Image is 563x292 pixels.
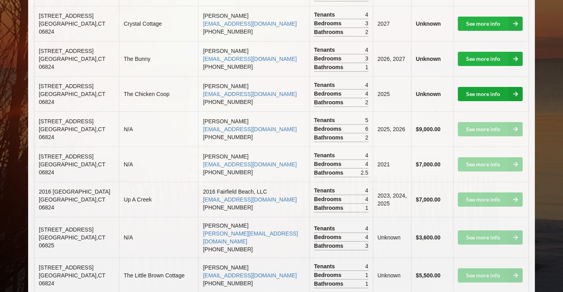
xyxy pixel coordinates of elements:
span: Bathrooms [314,98,345,106]
a: [PERSON_NAME][EMAIL_ADDRESS][DOMAIN_NAME] [203,230,298,245]
td: The Bunny [119,41,198,76]
span: [GEOGRAPHIC_DATA] , CT 06824 [39,196,105,211]
span: Bedrooms [314,233,343,241]
td: N/A [119,111,198,147]
td: 2021 [373,147,411,182]
span: 1 [365,271,368,279]
span: Bedrooms [314,19,343,27]
span: [GEOGRAPHIC_DATA] , CT 06824 [39,272,105,286]
td: N/A [119,147,198,182]
b: Unknown [416,21,441,27]
b: $9,000.00 [416,126,440,132]
span: [GEOGRAPHIC_DATA] , CT 06824 [39,56,105,70]
span: Tenants [314,151,337,159]
span: 4 [365,11,368,19]
span: [STREET_ADDRESS] [39,83,93,89]
a: [EMAIL_ADDRESS][DOMAIN_NAME] [203,196,297,203]
span: 5 [365,116,368,124]
span: 4 [365,160,368,168]
span: Tenants [314,81,337,89]
a: See more info [458,17,523,31]
span: [GEOGRAPHIC_DATA] , CT 06824 [39,161,105,175]
td: [PERSON_NAME] [PHONE_NUMBER] [198,217,309,258]
span: Tenants [314,262,337,270]
span: Bathrooms [314,28,345,36]
b: $7,000.00 [416,161,440,168]
td: 2027 [373,6,411,41]
a: [EMAIL_ADDRESS][DOMAIN_NAME] [203,161,297,168]
span: 4 [365,224,368,232]
b: $7,000.00 [416,196,440,203]
span: 2016 [GEOGRAPHIC_DATA] [39,188,110,195]
td: N/A [119,217,198,258]
b: $3,600.00 [416,234,440,241]
span: Bedrooms [314,195,343,203]
span: 1 [365,63,368,71]
span: Tenants [314,11,337,19]
a: [EMAIL_ADDRESS][DOMAIN_NAME] [203,126,297,132]
span: 4 [365,233,368,241]
span: 1 [365,280,368,288]
span: 4 [365,46,368,54]
span: Bedrooms [314,160,343,168]
td: [PERSON_NAME] [PHONE_NUMBER] [198,111,309,147]
td: Up A Creek [119,182,198,217]
span: 2 [365,98,368,106]
td: 2023, 2024, 2025 [373,182,411,217]
b: Unknown [416,91,441,97]
td: 2016 Fairfield Beach, LLC [PHONE_NUMBER] [198,182,309,217]
span: [STREET_ADDRESS] [39,118,93,124]
a: See more info [458,52,523,66]
span: Bathrooms [314,204,345,212]
span: Bedrooms [314,90,343,98]
a: [EMAIL_ADDRESS][DOMAIN_NAME] [203,21,297,27]
td: [PERSON_NAME] [PHONE_NUMBER] [198,6,309,41]
span: 4 [365,90,368,98]
span: 4 [365,81,368,89]
span: 3 [365,19,368,27]
span: 2 [365,134,368,141]
td: 2026, 2027 [373,41,411,76]
span: 3 [365,242,368,250]
span: Bedrooms [314,125,343,133]
b: Unknown [416,56,441,62]
span: 4 [365,195,368,203]
a: [EMAIL_ADDRESS][DOMAIN_NAME] [203,91,297,97]
span: 4 [365,151,368,159]
span: 2.5 [361,169,368,177]
td: [PERSON_NAME] [PHONE_NUMBER] [198,41,309,76]
span: 6 [365,125,368,133]
span: 4 [365,187,368,194]
a: [EMAIL_ADDRESS][DOMAIN_NAME] [203,272,297,279]
span: [STREET_ADDRESS] [39,264,93,271]
span: Tenants [314,46,337,54]
span: 1 [365,204,368,212]
span: 4 [365,262,368,270]
span: [STREET_ADDRESS] [39,226,93,233]
td: [PERSON_NAME] [PHONE_NUMBER] [198,147,309,182]
span: Bathrooms [314,242,345,250]
b: $5,500.00 [416,272,440,279]
span: Bathrooms [314,63,345,71]
span: [GEOGRAPHIC_DATA] , CT 06825 [39,234,105,249]
td: The Chicken Coop [119,76,198,111]
span: Tenants [314,224,337,232]
td: Crystal Cottage [119,6,198,41]
td: [PERSON_NAME] [PHONE_NUMBER] [198,76,309,111]
span: Bedrooms [314,271,343,279]
span: [GEOGRAPHIC_DATA] , CT 06824 [39,21,105,35]
span: 3 [365,55,368,62]
span: [GEOGRAPHIC_DATA] , CT 06824 [39,91,105,105]
span: [STREET_ADDRESS] [39,13,93,19]
a: See more info [458,87,523,101]
span: [STREET_ADDRESS] [39,153,93,160]
a: [EMAIL_ADDRESS][DOMAIN_NAME] [203,56,297,62]
span: Bathrooms [314,169,345,177]
span: Tenants [314,116,337,124]
span: Tenants [314,187,337,194]
span: [GEOGRAPHIC_DATA] , CT 06824 [39,126,105,140]
span: 2 [365,28,368,36]
span: Bathrooms [314,280,345,288]
td: Unknown [373,217,411,258]
span: Bedrooms [314,55,343,62]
